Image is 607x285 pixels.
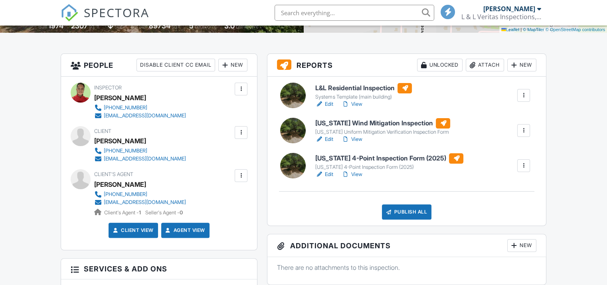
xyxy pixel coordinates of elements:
[164,226,205,234] a: Agent View
[315,118,450,129] h6: [US_STATE] Wind Mitigation Inspection
[94,135,146,147] div: [PERSON_NAME]
[94,178,146,190] a: [PERSON_NAME]
[48,22,63,30] div: 1974
[104,210,142,216] span: Client's Agent -
[315,83,412,93] h6: L&L Residential Inspection
[382,204,432,220] div: Publish All
[315,83,412,101] a: L&L Residential Inspection Systems Template (main building)
[267,234,546,257] h3: Additional Documents
[104,113,186,119] div: [EMAIL_ADDRESS][DOMAIN_NAME]
[180,210,183,216] strong: 0
[61,259,257,279] h3: Services & Add ons
[315,129,450,135] div: [US_STATE] Uniform Mitigation Verification Inspection Form
[315,100,333,108] a: Edit
[341,100,362,108] a: View
[341,135,362,143] a: View
[461,13,541,21] div: L & L Veritas Inspections, LLC
[104,148,147,154] div: [PHONE_NUMBER]
[94,198,186,206] a: [EMAIL_ADDRESS][DOMAIN_NAME]
[104,156,186,162] div: [EMAIL_ADDRESS][DOMAIN_NAME]
[520,27,522,32] span: |
[341,170,362,178] a: View
[267,54,546,77] h3: Reports
[315,164,463,170] div: [US_STATE] 4-Point Inspection Form (2025)
[501,27,519,32] a: Leaflet
[315,153,463,171] a: [US_STATE] 4-Point Inspection Form (2025) [US_STATE] 4-Point Inspection Form (2025)
[195,24,217,30] span: bedrooms
[94,147,186,155] a: [PHONE_NUMBER]
[94,92,146,104] div: [PERSON_NAME]
[104,191,147,198] div: [PHONE_NUMBER]
[94,128,111,134] span: Client
[466,59,504,71] div: Attach
[94,85,122,91] span: Inspector
[546,27,605,32] a: © OpenStreetMap contributors
[111,226,154,234] a: Client View
[172,24,182,30] span: sq.ft.
[94,155,186,163] a: [EMAIL_ADDRESS][DOMAIN_NAME]
[507,59,536,71] div: New
[104,105,147,111] div: [PHONE_NUMBER]
[104,199,186,206] div: [EMAIL_ADDRESS][DOMAIN_NAME]
[483,5,535,13] div: [PERSON_NAME]
[277,263,536,272] p: There are no attachments to this inspection.
[189,22,194,30] div: 5
[38,24,47,30] span: Built
[136,59,215,71] div: Disable Client CC Email
[417,59,463,71] div: Unlocked
[149,22,170,30] div: 89734
[61,11,149,28] a: SPECTORA
[94,171,133,177] span: Client's Agent
[94,190,186,198] a: [PHONE_NUMBER]
[315,118,450,136] a: [US_STATE] Wind Mitigation Inspection [US_STATE] Uniform Mitigation Verification Inspection Form
[315,94,412,100] div: Systems Template (main building)
[139,210,141,216] strong: 1
[94,104,186,112] a: [PHONE_NUMBER]
[84,4,149,21] span: SPECTORA
[236,24,259,30] span: bathrooms
[315,170,333,178] a: Edit
[218,59,247,71] div: New
[61,4,78,22] img: The Best Home Inspection Software - Spectora
[315,153,463,164] h6: [US_STATE] 4-Point Inspection Form (2025)
[94,112,186,120] a: [EMAIL_ADDRESS][DOMAIN_NAME]
[224,22,235,30] div: 3.0
[523,27,544,32] a: © MapTiler
[315,135,333,143] a: Edit
[71,22,88,30] div: 2307
[145,210,183,216] span: Seller's Agent -
[507,239,536,252] div: New
[275,5,434,21] input: Search everything...
[61,54,257,77] h3: People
